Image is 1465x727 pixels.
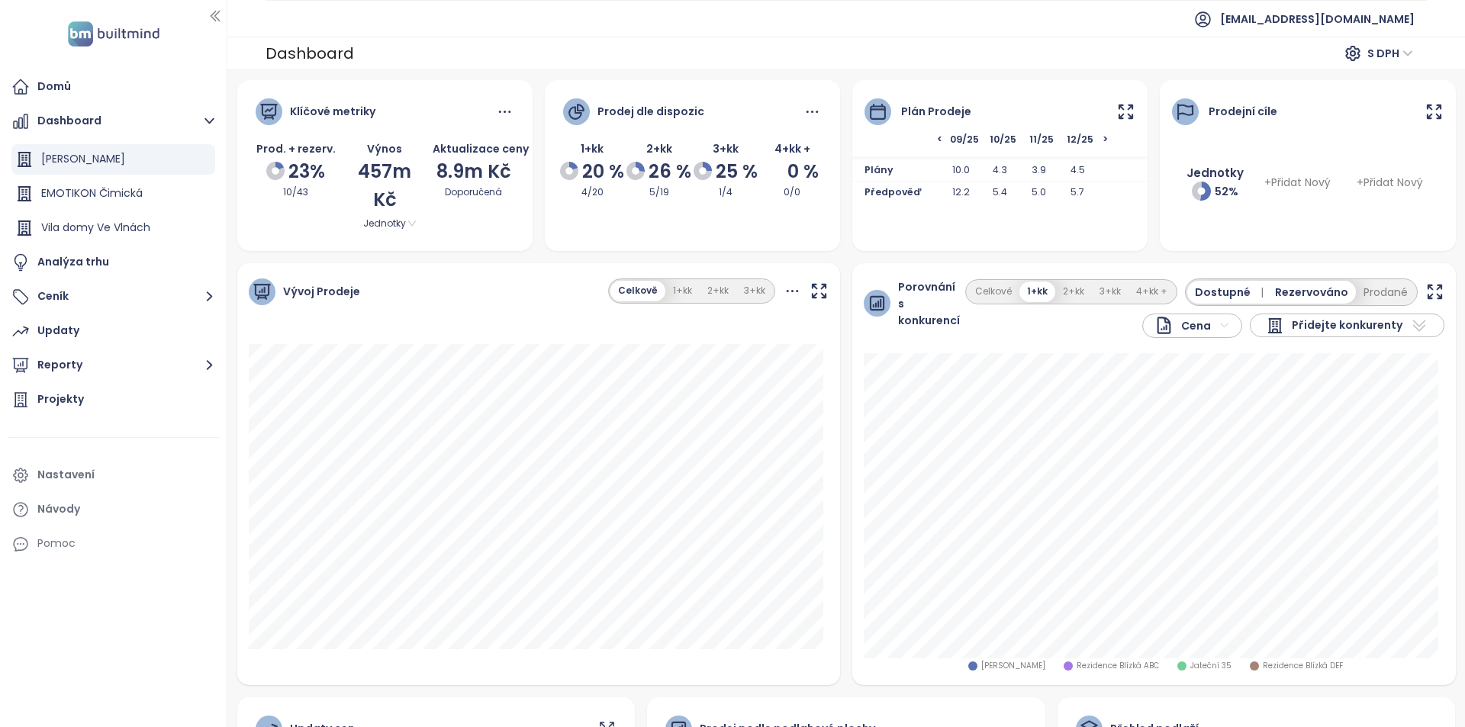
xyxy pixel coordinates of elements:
[1258,169,1336,197] span: + Přidat nový
[736,281,773,301] button: 3+kk
[968,281,1019,302] button: Celkově
[1019,281,1055,302] button: 1+kk
[1077,660,1159,672] span: Rezidence Blízká ABC
[11,179,215,209] div: EMOTIKON Čimická
[1261,285,1264,300] span: |
[266,40,354,67] div: Dashboard
[942,163,981,177] span: 10.0
[563,185,622,200] div: 4/20
[898,278,964,329] span: Porovnání s konkurencí
[37,390,84,409] div: Projekty
[1356,281,1415,304] button: Prodané
[1220,1,1415,37] span: [EMAIL_ADDRESS][DOMAIN_NAME]
[713,141,739,156] span: 3+kk
[37,534,76,553] div: Pomoc
[1154,316,1211,335] div: Cena
[8,106,219,137] button: Dashboard
[610,281,665,301] button: Celkově
[288,157,325,186] span: 23%
[700,281,736,301] button: 2+kk
[1186,164,1244,182] div: Jednotky
[696,185,755,200] div: 1/4
[980,163,1019,177] span: 4.3
[63,18,164,50] img: logo
[1058,163,1097,177] span: 4.5
[344,140,425,157] div: Výnos
[37,500,80,519] div: Návody
[37,77,71,96] div: Domů
[865,185,942,201] span: Předpověď
[256,141,336,156] span: Prod. + rezerv.
[8,460,219,491] a: Nastavení
[256,185,336,200] div: 10/43
[1215,183,1238,200] span: 52 %
[11,144,215,175] div: [PERSON_NAME]
[987,133,1019,153] span: 10/25
[433,140,514,157] div: Aktualizace ceny
[1292,317,1402,335] span: Přidejte konkurenty
[11,213,215,243] div: Vila domy Ve Vlnách
[436,159,511,184] span: 8.9m Kč
[1195,284,1269,301] span: Dostupné
[665,281,700,301] button: 1+kk
[1351,169,1428,197] span: + Přidat nový
[8,316,219,346] a: Updaty
[290,103,375,120] div: Klíčové metriky
[581,141,604,156] span: 1+kk
[1129,281,1175,302] button: 4+kk +
[649,157,691,186] span: 26 %
[582,157,624,186] span: 20 %
[1055,281,1092,302] button: 2+kk
[37,253,109,272] div: Analýza trhu
[8,384,219,415] a: Projekty
[763,185,822,200] div: 0/0
[37,465,95,484] div: Nastavení
[349,215,419,232] span: Jednotky
[980,185,1019,201] span: 5.4
[1092,281,1129,302] button: 3+kk
[358,159,411,213] span: 457m Kč
[597,103,704,120] div: Prodej dle dispozic
[8,350,219,381] button: Reporty
[865,163,942,177] span: Plány
[1019,185,1058,201] span: 5.0
[942,185,981,201] span: 12.2
[1025,133,1058,153] span: 11/25
[629,185,688,200] div: 5/19
[901,103,971,120] div: Plán prodeje
[433,185,514,200] div: Doporučená
[37,321,79,340] div: Updaty
[8,529,219,559] div: Pomoc
[1064,133,1096,153] span: 12/25
[1103,133,1135,153] span: >
[283,283,360,300] span: Vývoj Prodeje
[8,494,219,525] a: Návody
[787,157,819,186] span: 0 %
[41,220,150,235] span: Vila domy Ve Vlnách
[1263,660,1343,672] span: Rezidence Blízká DEF
[1019,163,1058,177] span: 3.9
[8,247,219,278] a: Analýza trhu
[8,281,219,312] button: Ceník
[716,157,758,186] span: 25 %
[1190,660,1232,672] span: Jateční 35
[981,660,1045,672] span: [PERSON_NAME]
[41,185,143,201] span: EMOTIKON Čimická
[1367,42,1413,65] span: S DPH
[1275,284,1348,301] span: Rezervováno
[41,151,125,166] span: [PERSON_NAME]
[774,141,810,156] span: 4+kk +
[646,141,672,156] span: 2+kk
[1209,103,1277,120] div: Prodejní cíle
[8,72,219,102] a: Domů
[1058,185,1097,201] span: 5.7
[865,133,942,153] span: <
[948,133,980,153] span: 09/25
